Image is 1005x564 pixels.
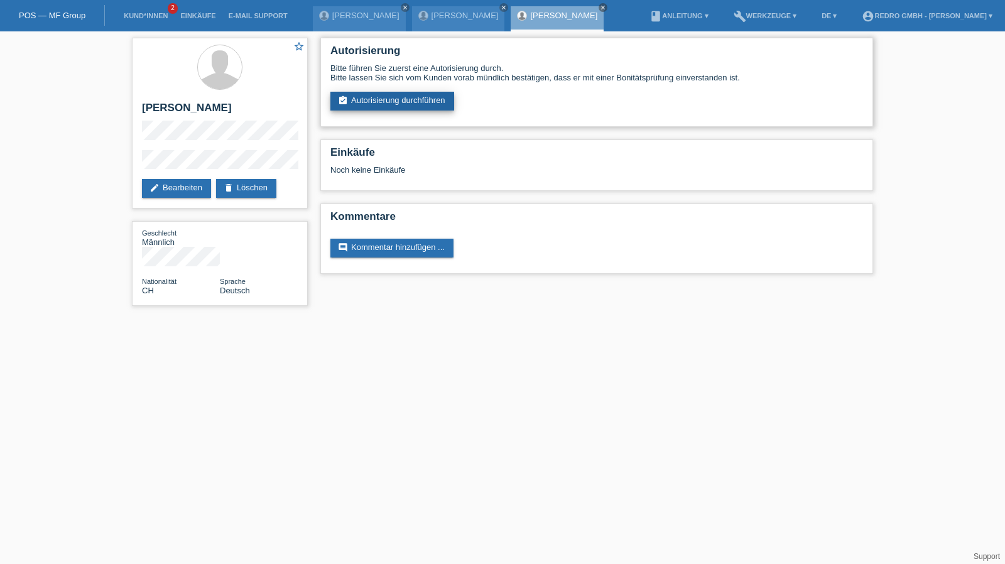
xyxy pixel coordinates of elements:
h2: Autorisierung [330,45,863,63]
a: close [599,3,607,12]
span: Schweiz [142,286,154,295]
i: assignment_turned_in [338,95,348,106]
a: bookAnleitung ▾ [643,12,714,19]
span: Sprache [220,278,246,285]
i: delete [224,183,234,193]
i: close [402,4,408,11]
a: account_circleRedro GmbH - [PERSON_NAME] ▾ [856,12,999,19]
i: book [649,10,662,23]
i: comment [338,242,348,252]
a: close [401,3,410,12]
i: close [501,4,507,11]
h2: [PERSON_NAME] [142,102,298,121]
span: Deutsch [220,286,250,295]
div: Männlich [142,228,220,247]
a: close [499,3,508,12]
a: E-Mail Support [222,12,294,19]
a: POS — MF Group [19,11,85,20]
i: star_border [293,41,305,52]
a: star_border [293,41,305,54]
a: editBearbeiten [142,179,211,198]
a: Einkäufe [174,12,222,19]
span: Geschlecht [142,229,177,237]
i: edit [149,183,160,193]
a: [PERSON_NAME] [332,11,399,20]
a: buildWerkzeuge ▾ [727,12,803,19]
i: close [600,4,606,11]
a: commentKommentar hinzufügen ... [330,239,454,258]
a: [PERSON_NAME] [432,11,499,20]
a: DE ▾ [815,12,843,19]
h2: Einkäufe [330,146,863,165]
a: [PERSON_NAME] [530,11,597,20]
a: assignment_turned_inAutorisierung durchführen [330,92,454,111]
i: build [734,10,746,23]
div: Noch keine Einkäufe [330,165,863,184]
span: Nationalität [142,278,177,285]
span: 2 [168,3,178,14]
a: Support [974,552,1000,561]
a: Kund*innen [117,12,174,19]
a: deleteLöschen [216,179,276,198]
i: account_circle [862,10,874,23]
div: Bitte führen Sie zuerst eine Autorisierung durch. Bitte lassen Sie sich vom Kunden vorab mündlich... [330,63,863,82]
h2: Kommentare [330,210,863,229]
